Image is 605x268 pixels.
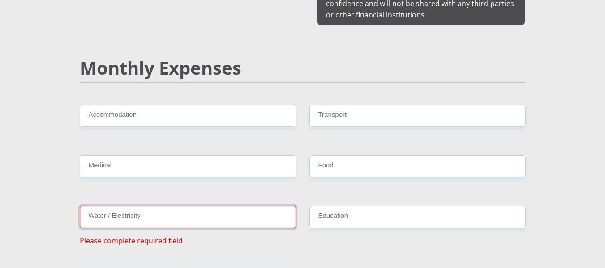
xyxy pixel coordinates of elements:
input: Expenses - Food [309,155,526,177]
input: Expenses - Water/Electricity [80,206,296,228]
span: Please complete required field [80,235,183,246]
h2: Monthly Expenses [80,57,526,79]
input: Expenses - Medical [80,155,296,177]
input: Expenses - Accommodation [80,105,296,127]
input: Expenses - Education [309,206,526,228]
input: Expenses - Transport [309,105,526,127]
